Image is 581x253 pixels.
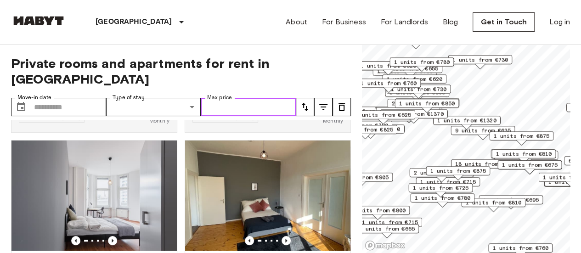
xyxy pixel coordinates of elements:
span: 1 units from €875 [430,167,486,175]
p: [GEOGRAPHIC_DATA] [96,17,172,28]
span: 1 units from €665 [359,225,415,233]
span: 1 units from €780 [414,194,470,202]
span: 1 units from €760 [492,244,548,252]
div: Map marker [385,88,449,102]
img: Marketing picture of unit DE-01-030-05H [185,141,350,251]
div: Map marker [333,125,397,139]
div: Map marker [351,110,415,124]
label: Type of stay [113,94,145,101]
div: Map marker [382,74,446,89]
label: Move-in date [17,94,51,101]
button: tune [296,98,314,116]
span: 1 units from €810 [465,198,521,207]
button: tune [333,98,351,116]
label: Max price [207,94,232,101]
a: Get in Touch [473,12,535,32]
span: Monthly [323,117,343,125]
a: For Business [322,17,366,28]
span: 1 units from €905 [333,173,389,181]
span: 1 units from €620 [360,62,416,70]
a: For Landlords [381,17,428,28]
span: 1 units from €850 [399,99,455,107]
button: Previous image [108,236,117,245]
span: 1 units from €725 [412,184,468,192]
span: 1 units from €730 [390,85,446,93]
span: 1 units from €875 [493,132,549,140]
span: 9 units from €635 [455,126,511,135]
div: Map marker [356,79,421,93]
span: 1 units from €715 [362,218,418,226]
div: Map marker [451,126,515,140]
div: Map marker [387,99,451,113]
div: Map marker [491,149,556,163]
div: Map marker [356,61,420,75]
span: 3 units from €655 [380,107,436,116]
img: Habyt [11,16,66,25]
span: 1 units from €675 [502,161,558,169]
span: 20 units from €655 [333,107,392,115]
div: Map marker [497,160,562,174]
span: 2 units from €865 [413,169,469,177]
button: Previous image [282,236,291,245]
a: Blog [443,17,458,28]
div: Map marker [380,109,448,124]
div: Map marker [433,116,501,130]
div: Map marker [376,107,440,121]
span: Monthly [149,117,169,125]
div: Map marker [337,124,405,139]
a: Mapbox logo [365,240,405,251]
button: Previous image [71,236,80,245]
div: Map marker [375,107,442,121]
div: Map marker [328,107,396,121]
div: Map marker [410,193,474,208]
div: Map marker [489,131,553,146]
span: 2 units from €655 [391,99,447,107]
span: 1 units from €620 [386,75,442,83]
span: 1 units from €1370 [384,110,444,118]
a: About [286,17,307,28]
div: Map marker [479,195,543,209]
div: Map marker [408,183,473,197]
div: Map marker [395,99,459,113]
span: 1 units from €695 [483,196,539,204]
span: 1 units from €715 [420,178,476,186]
img: Marketing picture of unit DE-01-047-05H [11,141,177,251]
div: Map marker [491,149,555,163]
div: Map marker [409,168,474,182]
span: 2 units from €625 [355,111,411,119]
div: Map marker [451,159,519,174]
span: 18 units from €650 [455,160,514,168]
span: 1 units from €1320 [437,116,496,124]
a: Log in [549,17,570,28]
span: 1 units from €780 [394,58,450,66]
div: Map marker [345,206,410,220]
div: Map marker [426,166,490,180]
button: Previous image [245,236,254,245]
span: 1 units from €1150 [341,125,400,133]
div: Map marker [355,224,419,238]
span: 1 units from €800 [350,206,406,214]
div: Map marker [448,55,512,69]
span: Private rooms and apartments for rent in [GEOGRAPHIC_DATA] [11,56,351,87]
span: 1 units from €730 [452,56,508,64]
div: Map marker [389,57,454,72]
button: Choose date [12,98,30,116]
span: 1 units from €760 [361,79,417,87]
button: tune [314,98,333,116]
span: 1 units from €825 [337,125,393,134]
div: Map marker [461,198,525,212]
span: 1 units from €810 [496,150,552,158]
